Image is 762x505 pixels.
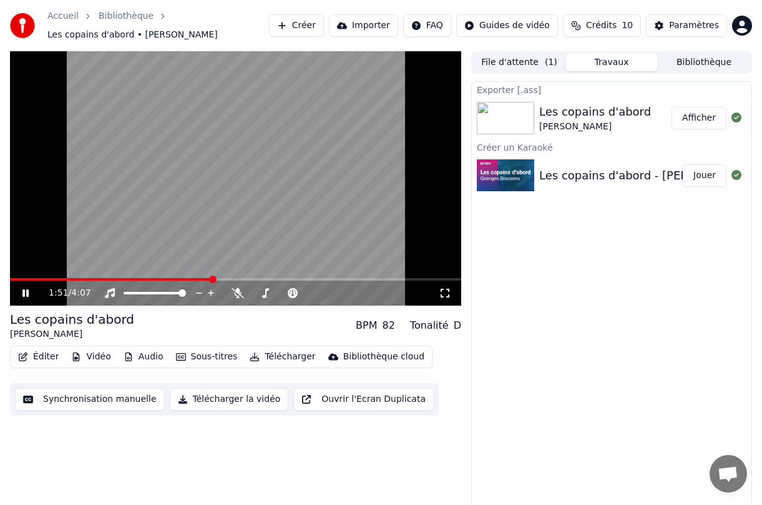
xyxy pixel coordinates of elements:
[119,348,169,366] button: Audio
[293,388,434,411] button: Ouvrir l'Ecran Duplicata
[47,10,79,22] a: Accueil
[473,53,565,71] button: File d'attente
[710,455,747,492] div: Ouvrir le chat
[472,82,751,97] div: Exporter [.ass]
[13,348,64,366] button: Éditer
[71,287,90,299] span: 4:07
[472,139,751,154] div: Créer un Karaoké
[539,121,651,133] div: [PERSON_NAME]
[329,14,398,37] button: Importer
[343,351,424,363] div: Bibliothèque cloud
[47,10,269,41] nav: breadcrumb
[565,53,658,71] button: Travaux
[10,13,35,38] img: youka
[171,348,243,366] button: Sous-titres
[49,287,68,299] span: 1:51
[49,287,79,299] div: /
[10,328,134,341] div: [PERSON_NAME]
[683,164,726,187] button: Jouer
[66,348,115,366] button: Vidéo
[99,10,154,22] a: Bibliothèque
[563,14,641,37] button: Crédits10
[170,388,289,411] button: Télécharger la vidéo
[15,388,165,411] button: Synchronisation manuelle
[672,107,726,129] button: Afficher
[410,318,449,333] div: Tonalité
[586,19,617,32] span: Crédits
[245,348,320,366] button: Télécharger
[669,19,719,32] div: Paramètres
[646,14,727,37] button: Paramètres
[539,103,651,121] div: Les copains d'abord
[622,19,633,32] span: 10
[47,29,218,41] span: Les copains d'abord • [PERSON_NAME]
[356,318,377,333] div: BPM
[454,318,461,333] div: D
[383,318,395,333] div: 82
[545,56,557,69] span: ( 1 )
[269,14,324,37] button: Créer
[403,14,451,37] button: FAQ
[456,14,558,37] button: Guides de vidéo
[658,53,750,71] button: Bibliothèque
[10,311,134,328] div: Les copains d'abord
